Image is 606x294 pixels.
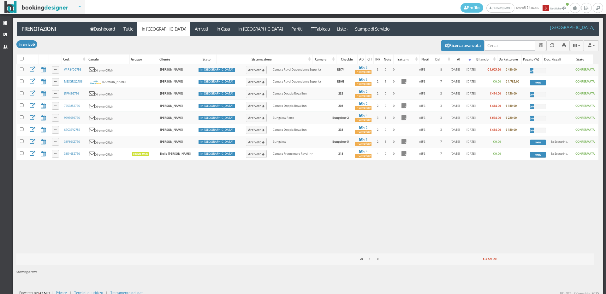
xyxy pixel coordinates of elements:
[530,68,534,73] div: 23%
[355,89,371,98] a: 0 / 2Incompleto
[389,64,398,76] td: 0
[374,112,382,124] td: 3
[337,67,344,72] b: RD74
[246,126,267,134] button: Arrivato
[389,148,398,160] td: 0
[575,152,595,156] b: CONFERMATA
[270,64,329,76] td: Camera Royal Dependance Superior
[389,88,398,100] td: 0
[530,92,534,97] div: 26%
[464,88,479,100] td: [DATE]
[355,66,371,74] a: 0 / 3Incompleto
[199,68,235,72] div: In [GEOGRAPHIC_DATA]
[160,79,183,84] b: [PERSON_NAME]
[374,64,382,76] td: 3
[506,128,517,132] b: € 150,00
[246,138,267,146] button: Arrivato
[87,64,129,76] td: Diretto (CRM)
[543,5,549,11] b: 3
[548,148,572,160] td: x Scontrino.
[484,40,535,51] input: Cerca
[133,153,148,155] b: Fronte Mare
[506,79,519,84] b: € 1.785,00
[336,55,357,64] div: Checkin
[530,104,534,109] div: 26%
[447,124,464,136] td: [DATE]
[464,112,479,124] td: [DATE]
[460,3,483,13] a: Profilo
[490,128,501,132] b: € 414,00
[503,136,528,148] td: -
[431,55,452,64] div: Dal
[506,116,517,120] b: € 220,00
[89,79,102,84] img: bianchihotels.svg
[132,152,149,156] a: Fronte Mare
[199,80,235,84] div: In [GEOGRAPHIC_DATA]
[119,22,138,36] a: Tutte
[473,55,497,64] div: Bilancio
[389,112,398,124] td: 0
[382,55,393,64] div: Note
[575,91,595,95] b: CONFERMATA
[86,22,119,36] a: Dashboard
[338,152,343,156] b: 318
[190,22,212,36] a: Arrivati
[360,257,363,261] b: 20
[452,55,472,64] div: Al
[199,128,235,132] div: In [GEOGRAPHIC_DATA]
[246,78,267,86] button: Arrivato
[338,91,343,95] b: 232
[435,64,447,76] td: 8
[410,136,435,148] td: AIFB
[410,124,435,136] td: AIFB
[435,136,447,148] td: 7
[506,67,517,72] b: € 480,00
[447,100,464,112] td: [DATE]
[62,55,87,64] div: Cod.
[87,100,129,112] td: Diretto (CRM)
[158,55,197,64] div: Cliente
[584,40,598,51] button: Export
[464,100,479,112] td: [DATE]
[355,137,371,146] a: 0 / 3Incompleto
[199,104,235,108] div: In [GEOGRAPHIC_DATA]
[355,154,371,158] div: Incompleto
[435,100,447,112] td: 3
[546,40,558,51] button: Aggiorna
[447,76,464,88] td: [DATE]
[389,76,398,88] td: 0
[487,67,501,72] b: € 1.605,20
[540,3,569,13] button: 3Notifiche
[575,140,595,144] b: CONFERMATA
[575,79,595,84] b: CONFERMATA
[337,79,344,84] b: RD68
[16,270,37,274] span: Showing 8 rows
[246,90,267,98] button: Arrivato
[374,88,382,100] td: 2
[410,64,435,76] td: AIFB
[530,128,534,133] div: 26%
[64,116,80,120] a: 9695692756
[464,124,479,136] td: [DATE]
[87,136,129,148] td: Diretto (CRM)
[160,140,183,144] b: [PERSON_NAME]
[64,104,80,108] a: 7653852756
[530,140,546,145] div: 100%
[365,55,373,64] div: CH
[419,55,431,64] div: Notti
[389,136,398,148] td: 0
[64,152,80,156] a: 38E46S2756
[160,128,183,132] b: [PERSON_NAME]
[270,136,329,148] td: Bungalow
[435,148,447,160] td: 7
[522,55,543,64] div: Pagato (%)
[355,130,371,134] div: Incompleto
[551,140,552,144] b: 1
[382,88,389,100] td: 0
[355,125,371,134] a: 0 / 2Incompleto
[64,67,81,72] a: WIR8YD2756
[377,257,378,261] b: 0
[355,149,371,158] a: 0 / 4Incompleto
[199,140,235,144] div: In [GEOGRAPHIC_DATA]
[250,55,312,64] div: Sistemazione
